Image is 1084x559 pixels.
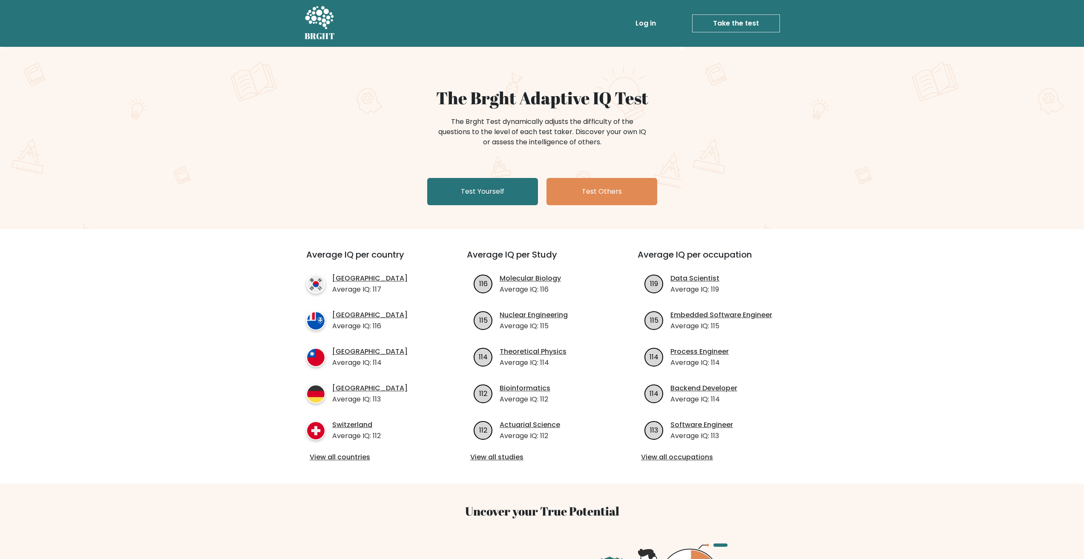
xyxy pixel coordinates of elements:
a: Theoretical Physics [500,347,566,357]
text: 115 [479,315,488,325]
text: 112 [479,425,487,435]
a: Bioinformatics [500,383,550,393]
text: 114 [650,352,658,361]
h1: The Brght Adaptive IQ Test [334,88,750,108]
a: Software Engineer [670,420,733,430]
p: Average IQ: 113 [670,431,733,441]
a: Embedded Software Engineer [670,310,772,320]
p: Average IQ: 113 [332,394,408,404]
text: 112 [479,388,487,398]
img: country [306,311,325,330]
p: Average IQ: 112 [500,431,560,441]
p: Average IQ: 119 [670,284,719,295]
h3: Average IQ per occupation [638,249,788,270]
a: Take the test [692,14,780,32]
a: Switzerland [332,420,381,430]
img: country [306,348,325,367]
p: Average IQ: 112 [332,431,381,441]
a: [GEOGRAPHIC_DATA] [332,347,408,357]
h3: Average IQ per country [306,249,436,270]
a: Actuarial Science [500,420,560,430]
h3: Uncover your True Potential [266,504,818,519]
a: Backend Developer [670,383,737,393]
text: 115 [650,315,658,325]
a: [GEOGRAPHIC_DATA] [332,310,408,320]
p: Average IQ: 114 [500,358,566,368]
a: Molecular Biology [500,273,561,284]
img: country [306,275,325,294]
p: Average IQ: 114 [670,358,729,368]
a: View all studies [470,452,614,462]
p: Average IQ: 117 [332,284,408,295]
a: Test Others [546,178,657,205]
text: 116 [479,278,488,288]
a: BRGHT [305,3,335,43]
p: Average IQ: 115 [670,321,772,331]
h5: BRGHT [305,31,335,41]
a: Process Engineer [670,347,729,357]
text: 119 [650,278,658,288]
a: Nuclear Engineering [500,310,568,320]
p: Average IQ: 112 [500,394,550,404]
p: Average IQ: 116 [332,321,408,331]
img: country [306,421,325,440]
img: country [306,384,325,404]
text: 114 [650,388,658,398]
a: Test Yourself [427,178,538,205]
a: View all countries [310,452,433,462]
a: Data Scientist [670,273,719,284]
p: Average IQ: 114 [670,394,737,404]
a: [GEOGRAPHIC_DATA] [332,383,408,393]
div: The Brght Test dynamically adjusts the difficulty of the questions to the level of each test take... [436,117,649,147]
text: 114 [479,352,488,361]
p: Average IQ: 114 [332,358,408,368]
p: Average IQ: 115 [500,321,568,331]
p: Average IQ: 116 [500,284,561,295]
a: View all occupations [641,452,785,462]
text: 113 [650,425,658,435]
a: Log in [632,15,659,32]
a: [GEOGRAPHIC_DATA] [332,273,408,284]
h3: Average IQ per Study [467,249,617,270]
